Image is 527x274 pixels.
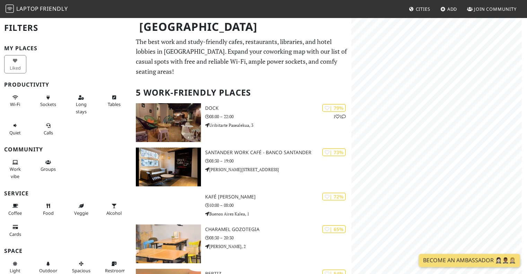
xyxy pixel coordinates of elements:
h3: Community [4,146,128,153]
span: Natural light [10,267,20,274]
button: Coffee [4,200,26,219]
p: [PERSON_NAME], 2 [205,243,352,250]
img: Santander Work Café - Banco Santander [136,148,201,186]
img: Dock [136,103,201,142]
a: Dock | 79% 11 Dock 08:00 – 22:00 Uribitarte Pasealekua, 3 [132,103,351,142]
button: Work vibe [4,157,26,182]
h3: My Places [4,45,128,52]
span: Video/audio calls [44,130,53,136]
p: 08:30 – 19:00 [205,158,352,164]
p: 1 1 [333,113,346,120]
button: Alcohol [103,200,125,219]
button: Food [37,200,59,219]
span: Power sockets [40,101,56,107]
p: Buenos Aires Kalea, 1 [205,211,352,217]
h3: Santander Work Café - Banco Santander [205,150,352,156]
button: Long stays [70,92,92,117]
span: Spacious [72,267,90,274]
a: Charamel Gozotegia | 65% Charamel Gozotegia 08:30 – 20:30 [PERSON_NAME], 2 [132,224,351,263]
h3: Productivity [4,81,128,88]
span: Food [43,210,54,216]
span: Add [447,6,457,12]
img: LaptopFriendly [6,5,14,13]
span: Coffee [8,210,22,216]
button: Wi-Fi [4,92,26,110]
p: Uribitarte Pasealekua, 3 [205,122,352,129]
span: People working [10,166,21,179]
span: Veggie [74,210,88,216]
span: Join Community [474,6,517,12]
button: Tables [103,92,125,110]
p: 08:00 – 22:00 [205,113,352,120]
a: Cities [406,3,433,15]
p: The best work and study-friendly cafes, restaurants, libraries, and hotel lobbies in [GEOGRAPHIC_... [136,37,347,77]
a: Become an Ambassador 🤵🏻‍♀️🤵🏾‍♂️🤵🏼‍♀️ [419,254,520,267]
button: Groups [37,157,59,175]
span: Outdoor area [39,267,57,274]
p: 10:00 – 08:00 [205,202,352,209]
h3: Kafé [PERSON_NAME] [205,194,352,200]
button: Cards [4,221,26,240]
img: Charamel Gozotegia [136,224,201,263]
h3: Charamel Gozotegia [205,227,352,232]
span: Alcohol [106,210,122,216]
span: Quiet [9,130,21,136]
div: | 65% [322,225,346,233]
a: Santander Work Café - Banco Santander | 73% Santander Work Café - Banco Santander 08:30 – 19:00 [... [132,148,351,186]
a: Join Community [464,3,519,15]
div: | 73% [322,148,346,156]
a: Add [438,3,460,15]
div: | 72% [322,193,346,201]
h3: Dock [205,105,352,111]
span: Restroom [105,267,125,274]
p: [PERSON_NAME][STREET_ADDRESS] [205,166,352,173]
a: LaptopFriendly LaptopFriendly [6,3,68,15]
a: | 72% Kafé [PERSON_NAME] 10:00 – 08:00 Buenos Aires Kalea, 1 [132,192,351,219]
p: 08:30 – 20:30 [205,235,352,241]
span: Stable Wi-Fi [10,101,20,107]
span: Work-friendly tables [108,101,121,107]
h3: Space [4,248,128,254]
span: Friendly [40,5,68,12]
div: | 79% [322,104,346,112]
span: Long stays [76,101,87,114]
h3: Service [4,190,128,197]
button: Veggie [70,200,92,219]
h2: Filters [4,17,128,38]
button: Quiet [4,120,26,138]
span: Laptop [16,5,39,12]
span: Cities [416,6,430,12]
span: Group tables [41,166,56,172]
button: Calls [37,120,59,138]
h1: [GEOGRAPHIC_DATA] [134,17,350,36]
span: Credit cards [9,231,21,237]
h2: 5 Work-Friendly Places [136,82,347,103]
button: Sockets [37,92,59,110]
